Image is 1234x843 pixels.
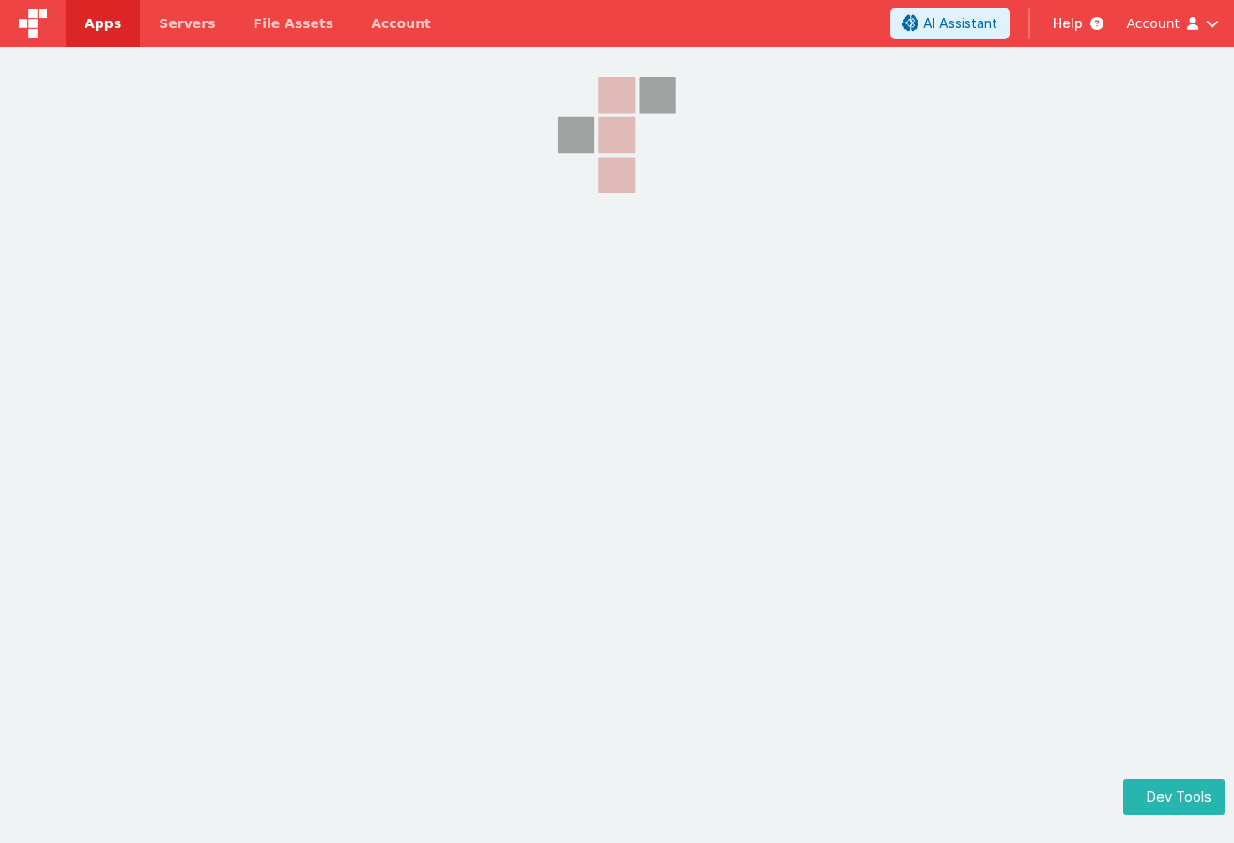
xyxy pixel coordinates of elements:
[1053,14,1083,33] span: Help
[85,14,121,33] span: Apps
[1126,14,1219,33] button: Account
[923,14,997,33] span: AI Assistant
[1123,779,1225,816] button: Dev Tools
[254,14,334,33] span: File Assets
[159,14,215,33] span: Servers
[890,8,1010,39] button: AI Assistant
[1126,14,1180,33] span: Account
